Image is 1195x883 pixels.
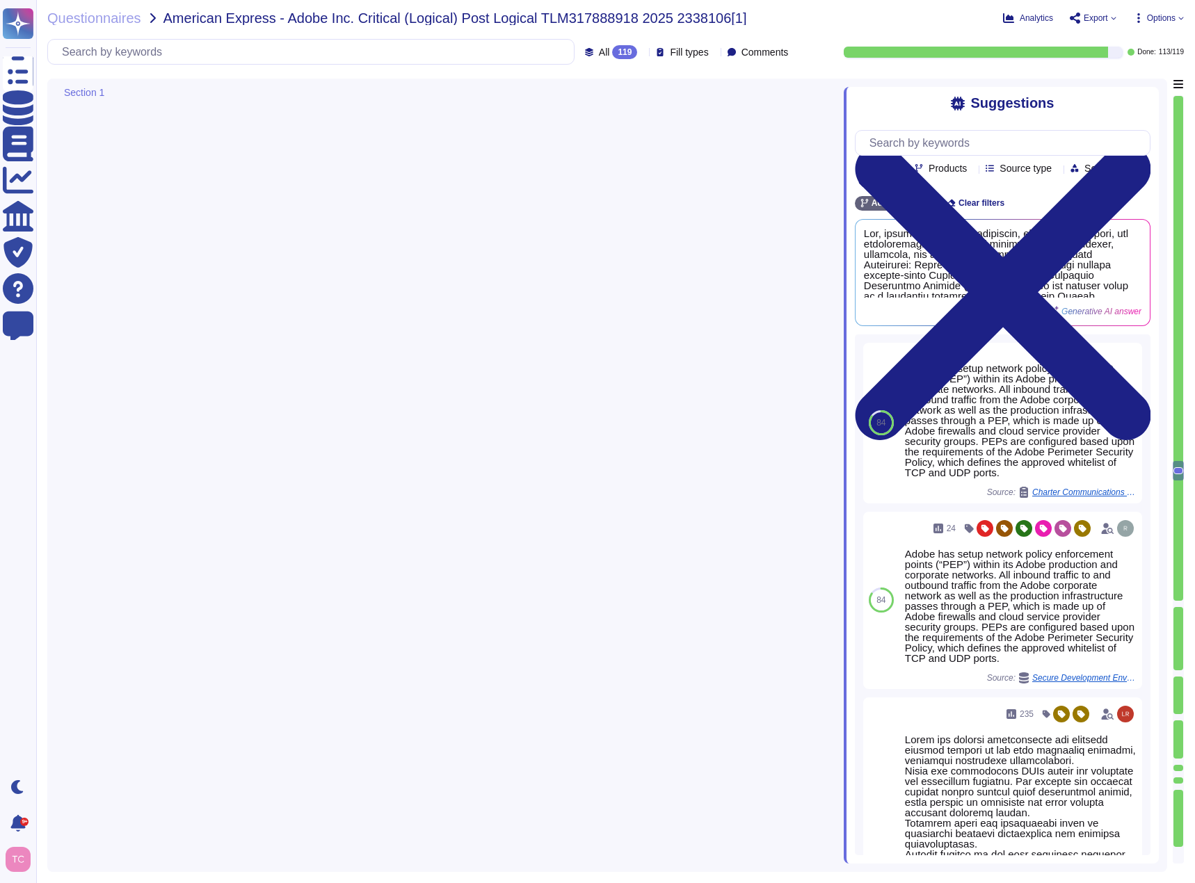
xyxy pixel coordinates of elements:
[1032,488,1137,496] span: Charter Communications / DMSR 27487 Third Party Security Assessment
[987,487,1137,498] span: Source:
[1020,14,1053,22] span: Analytics
[1032,674,1137,682] span: Secure Development Environments
[1159,49,1184,56] span: 113 / 119
[905,549,1137,663] div: Adobe has setup network policy enforcement points (“PEP”) within its Adobe production and corpora...
[599,47,610,57] span: All
[1147,14,1176,22] span: Options
[55,40,574,64] input: Search by keywords
[876,419,885,427] span: 84
[741,47,789,57] span: Comments
[1137,49,1156,56] span: Done:
[987,672,1137,683] span: Source:
[612,45,637,59] div: 119
[3,844,40,875] button: user
[947,524,956,533] span: 24
[1117,520,1134,537] img: user
[47,11,141,25] span: Questionnaires
[670,47,708,57] span: Fill types
[20,818,29,826] div: 9+
[1003,13,1053,24] button: Analytics
[876,596,885,604] span: 84
[1117,706,1134,722] img: user
[863,131,1150,155] input: Search by keywords
[1084,14,1108,22] span: Export
[163,11,747,25] span: American Express - Adobe Inc. Critical (Logical) Post Logical TLM317888918 2025 2338106[1]
[6,847,31,872] img: user
[64,88,104,97] span: Section 1
[1020,710,1034,718] span: 235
